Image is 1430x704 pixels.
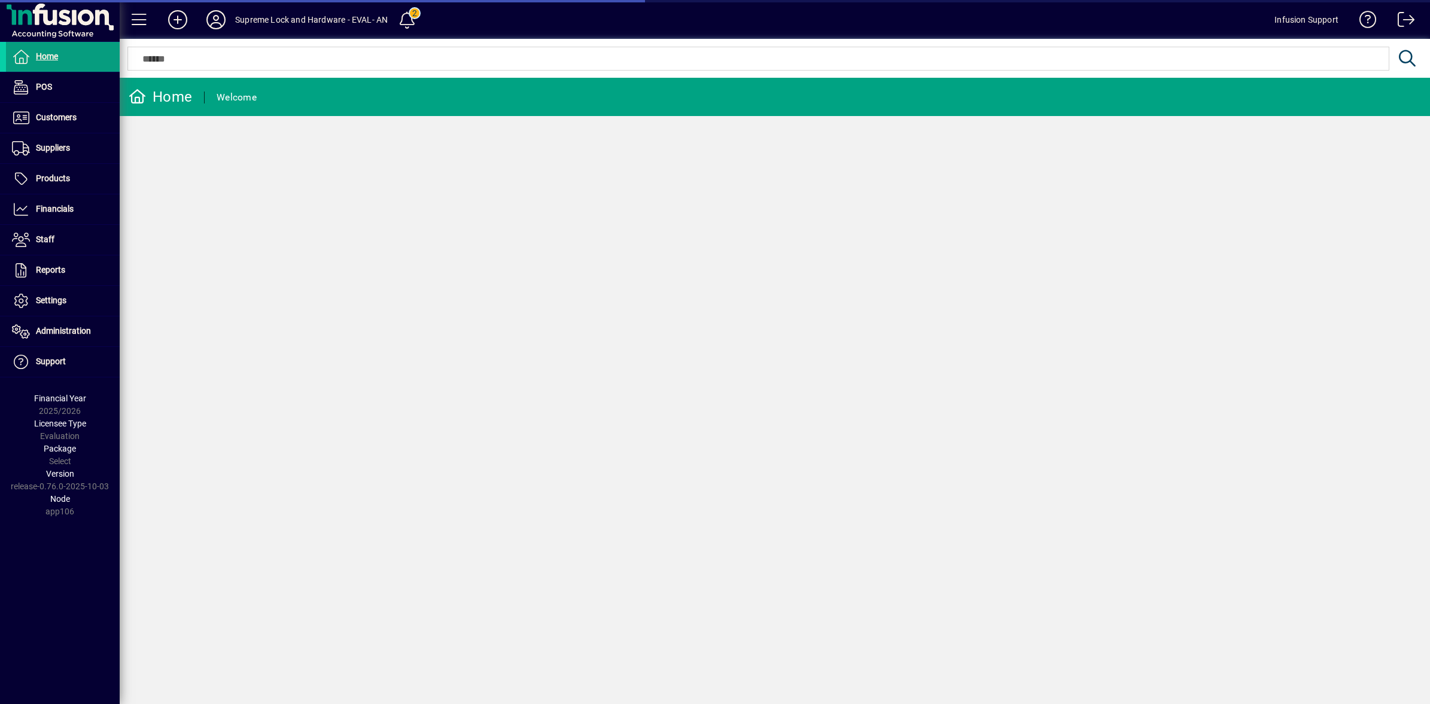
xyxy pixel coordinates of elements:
[36,326,91,336] span: Administration
[34,419,86,428] span: Licensee Type
[36,295,66,305] span: Settings
[36,112,77,122] span: Customers
[6,72,120,102] a: POS
[1350,2,1377,41] a: Knowledge Base
[6,164,120,194] a: Products
[34,394,86,403] span: Financial Year
[235,10,388,29] div: Supreme Lock and Hardware - EVAL- AN
[6,347,120,377] a: Support
[6,255,120,285] a: Reports
[36,204,74,214] span: Financials
[36,143,70,153] span: Suppliers
[36,173,70,183] span: Products
[50,494,70,504] span: Node
[36,265,65,275] span: Reports
[36,82,52,92] span: POS
[6,103,120,133] a: Customers
[44,444,76,453] span: Package
[6,133,120,163] a: Suppliers
[36,51,58,61] span: Home
[6,316,120,346] a: Administration
[217,88,257,107] div: Welcome
[6,194,120,224] a: Financials
[36,356,66,366] span: Support
[46,469,74,479] span: Version
[6,286,120,316] a: Settings
[197,9,235,31] button: Profile
[129,87,192,106] div: Home
[1274,10,1338,29] div: Infusion Support
[6,225,120,255] a: Staff
[1389,2,1415,41] a: Logout
[159,9,197,31] button: Add
[36,234,54,244] span: Staff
